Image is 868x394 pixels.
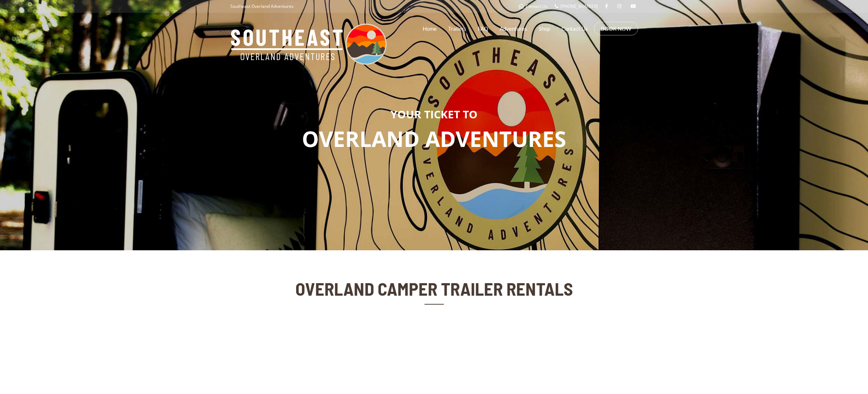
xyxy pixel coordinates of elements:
a: Trailers [448,20,466,38]
a: Home [423,20,437,38]
a: FAQ [478,20,488,38]
a: Shop [539,20,550,38]
p: Southeast Overland Adventures [230,2,294,11]
h3: YOUR TICKET TO [5,108,863,120]
a: Adventures [500,20,527,38]
a: Contact Us [561,20,588,38]
a: BOOK NOW [601,25,631,32]
p: OVERLAND ADVENTURES [5,124,863,154]
img: Southeast Overland Adventures [230,24,387,65]
span: Contact Us [526,3,548,9]
span: [PHONE_NUMBER] [560,3,598,9]
a: Contact Us [519,3,548,9]
h2: OVERLAND CAMPER TRAILER RENTALS [294,279,575,299]
a: [PHONE_NUMBER] [555,3,598,9]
